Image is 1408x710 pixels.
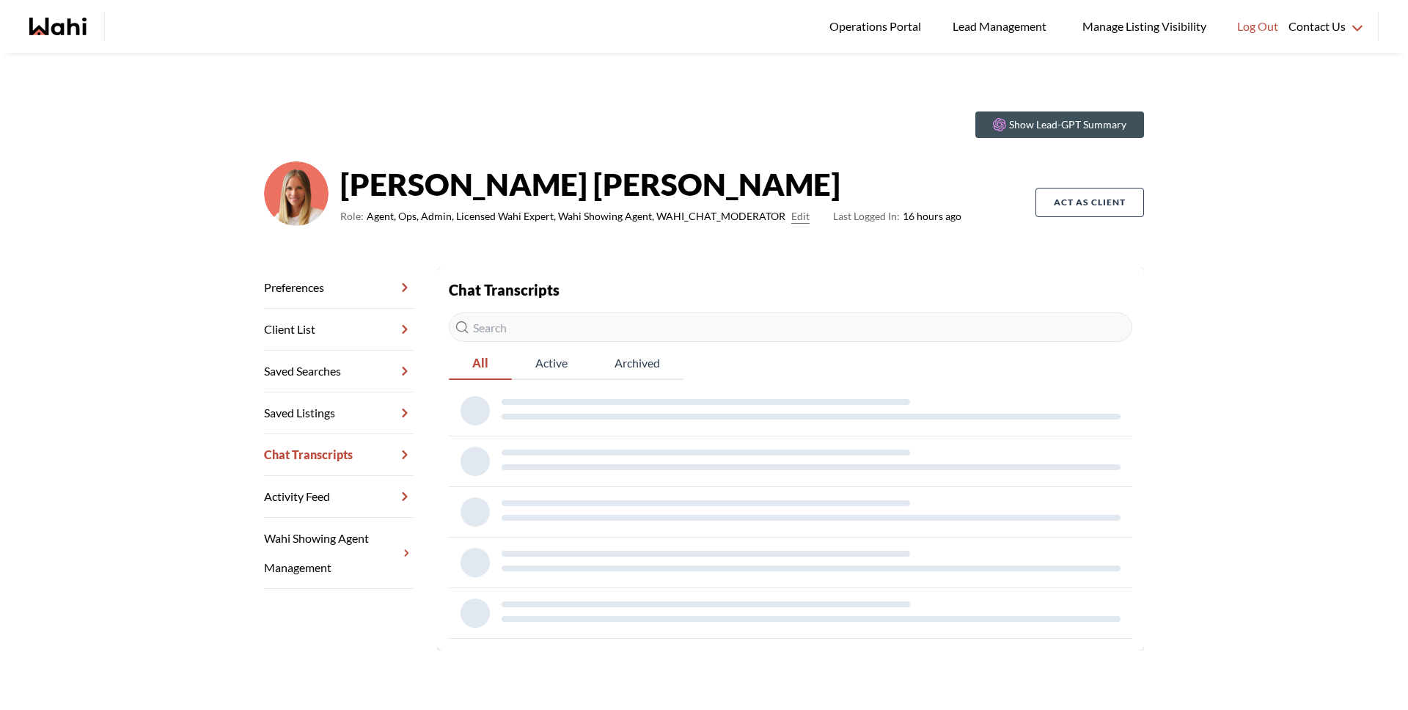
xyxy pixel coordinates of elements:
span: Active [512,348,591,378]
span: All [449,348,512,378]
span: Agent, Ops, Admin, Licensed Wahi Expert, Wahi Showing Agent, WAHI_CHAT_MODERATOR [367,208,785,225]
strong: [PERSON_NAME] [PERSON_NAME] [340,162,961,206]
span: Archived [591,348,683,378]
strong: Chat Transcripts [449,281,560,299]
a: Wahi homepage [29,18,87,35]
a: Saved Listings [264,392,414,434]
a: Activity Feed [264,476,414,518]
button: All [449,348,512,380]
span: Lead Management [953,17,1052,36]
a: Client List [264,309,414,351]
p: Show Lead-GPT Summary [1009,117,1126,132]
a: Saved Searches [264,351,414,392]
button: Active [512,348,591,380]
button: Show Lead-GPT Summary [975,111,1144,138]
span: Manage Listing Visibility [1078,17,1211,36]
button: Edit [791,208,810,225]
a: Chat Transcripts [264,434,414,476]
span: Last Logged In: [833,210,900,222]
a: Preferences [264,267,414,309]
span: Operations Portal [829,17,926,36]
span: Role: [340,208,364,225]
button: Archived [591,348,683,380]
img: 0f07b375cde2b3f9.png [264,161,329,226]
a: Wahi Showing Agent Management [264,518,414,589]
button: Act as Client [1035,188,1144,217]
span: 16 hours ago [833,208,961,225]
span: Log Out [1237,17,1278,36]
input: Search [449,312,1132,342]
